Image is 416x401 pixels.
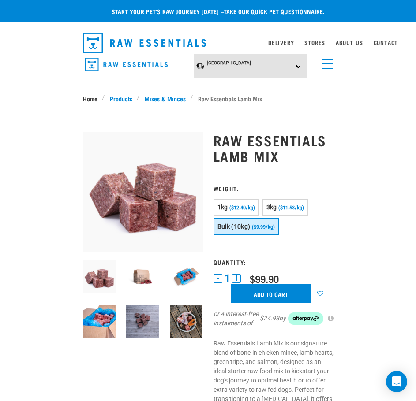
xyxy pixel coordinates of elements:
[217,204,228,211] span: 1kg
[76,29,341,56] nav: dropdown navigation
[214,274,222,283] button: -
[225,274,230,283] span: 1
[336,41,363,44] a: About Us
[250,273,279,284] div: $99.90
[214,199,259,216] button: 1kg ($12.40/kg)
[126,260,159,293] img: Raw Essentials Bulk 10kg Raw Dog Food Box Exterior Design
[262,199,308,216] button: 3kg ($11.53/kg)
[268,41,294,44] a: Delivery
[278,205,304,211] span: ($11.53/kg)
[214,309,334,328] div: or 4 interest-free instalments of by
[217,223,251,230] span: Bulk (10kg)
[260,314,279,323] span: $24.98
[85,58,168,71] img: Raw Essentials Logo
[83,305,116,338] img: Raw Essentials 2024 July2597
[140,94,190,103] a: Mixes & Minces
[170,305,203,338] img: Assortment of Raw Essentials Ingredients Including, Salmon Fillet, Cubed Beef And Tripe, Turkey W...
[214,185,334,192] h3: Weight:
[229,205,255,211] span: ($12.40/kg)
[126,305,159,338] img: Lamb Mix
[304,41,325,44] a: Stores
[232,274,241,283] button: +
[170,260,203,293] img: Raw Essentials Bulk 10kg Raw Dog Food Box
[374,41,398,44] a: Contact
[252,224,275,230] span: ($9.99/kg)
[83,94,334,103] nav: breadcrumbs
[386,371,407,392] div: Open Intercom Messenger
[288,312,323,325] img: Afterpay
[83,132,203,252] img: ?1041 RE Lamb Mix 01
[83,94,102,103] a: Home
[196,63,205,70] img: van-moving.png
[214,259,334,265] h3: Quantity:
[207,60,251,65] span: [GEOGRAPHIC_DATA]
[214,218,279,235] button: Bulk (10kg) ($9.99/kg)
[266,204,277,211] span: 3kg
[83,33,206,53] img: Raw Essentials Logo
[83,260,116,293] img: ?1041 RE Lamb Mix 01
[231,284,311,303] input: Add to cart
[318,54,334,70] a: menu
[214,132,334,164] h1: Raw Essentials Lamb Mix
[105,94,137,103] a: Products
[224,10,325,13] a: take our quick pet questionnaire.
